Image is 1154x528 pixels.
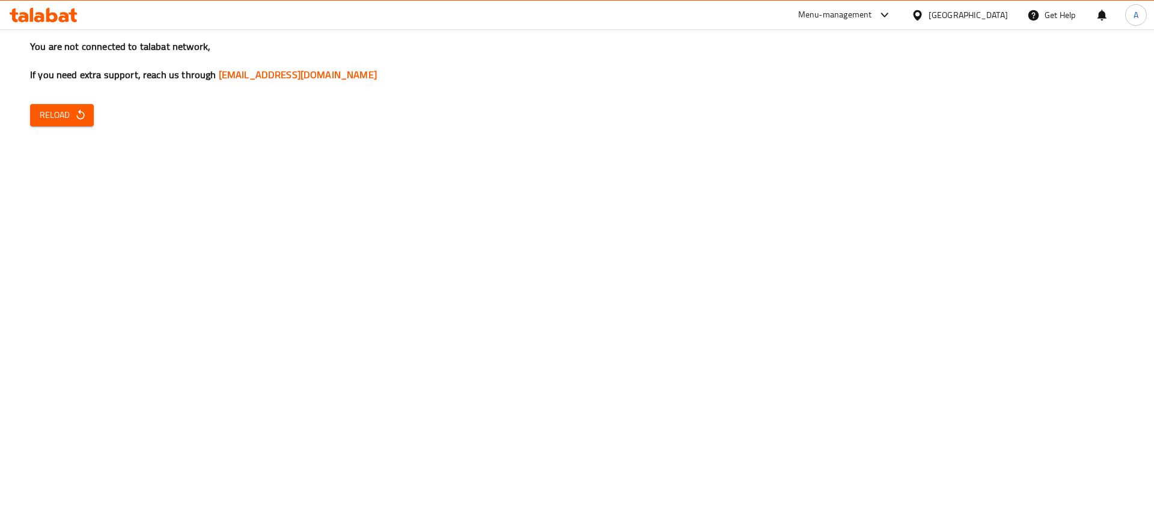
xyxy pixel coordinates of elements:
[219,66,377,84] a: [EMAIL_ADDRESS][DOMAIN_NAME]
[798,8,872,22] div: Menu-management
[30,104,94,126] button: Reload
[40,108,84,123] span: Reload
[30,40,1124,82] h3: You are not connected to talabat network, If you need extra support, reach us through
[929,8,1008,22] div: [GEOGRAPHIC_DATA]
[1134,8,1138,22] span: A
